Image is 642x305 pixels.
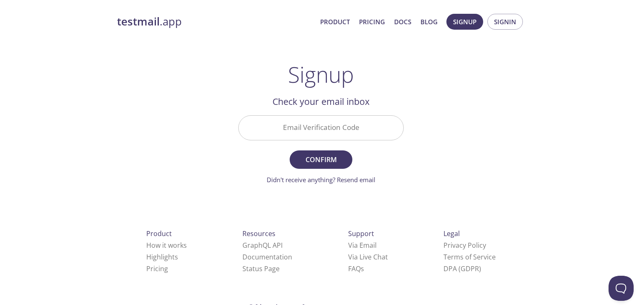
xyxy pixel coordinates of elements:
button: Signin [487,14,523,30]
a: Privacy Policy [443,241,486,250]
a: GraphQL API [242,241,283,250]
a: FAQ [348,264,364,273]
button: Confirm [290,150,352,169]
a: DPA (GDPR) [443,264,481,273]
h2: Check your email inbox [238,94,404,109]
span: Support [348,229,374,238]
a: How it works [146,241,187,250]
a: Pricing [359,16,385,27]
a: Docs [394,16,411,27]
a: Highlights [146,252,178,262]
a: Product [320,16,350,27]
strong: testmail [117,14,160,29]
span: Signup [453,16,476,27]
a: Didn't receive anything? Resend email [267,175,375,184]
a: Terms of Service [443,252,496,262]
span: Confirm [299,154,343,165]
span: Signin [494,16,516,27]
span: Product [146,229,172,238]
span: Legal [443,229,460,238]
h1: Signup [288,62,354,87]
a: Documentation [242,252,292,262]
a: Via Email [348,241,377,250]
a: Status Page [242,264,280,273]
a: Pricing [146,264,168,273]
a: testmail.app [117,15,313,29]
button: Signup [446,14,483,30]
a: Blog [420,16,438,27]
span: Resources [242,229,275,238]
iframe: Help Scout Beacon - Open [609,276,634,301]
span: s [361,264,364,273]
a: Via Live Chat [348,252,388,262]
